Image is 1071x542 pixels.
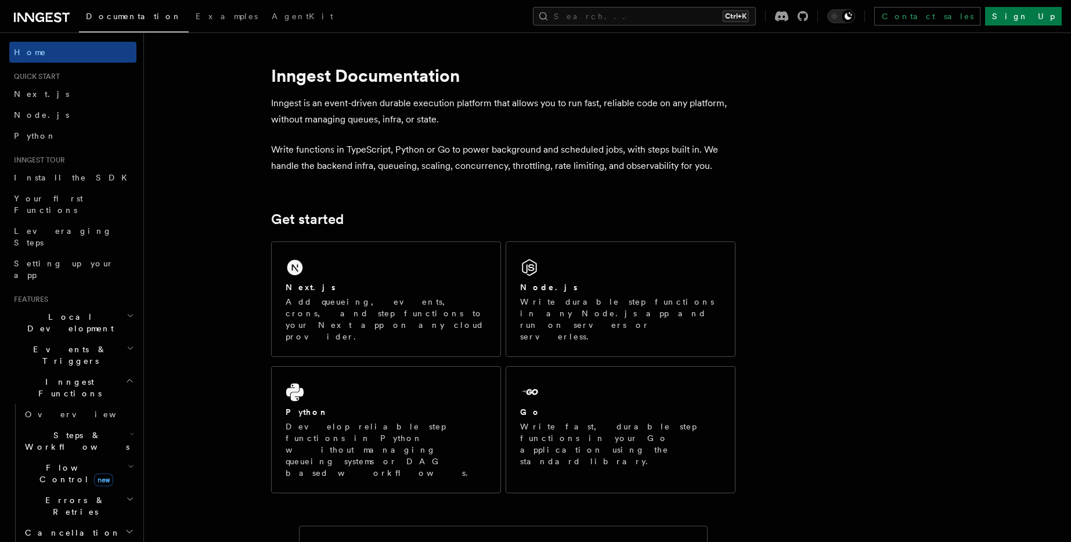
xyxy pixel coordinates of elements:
[14,110,69,120] span: Node.js
[20,494,126,518] span: Errors & Retries
[9,295,48,304] span: Features
[723,10,749,22] kbd: Ctrl+K
[9,72,60,81] span: Quick start
[520,421,721,467] p: Write fast, durable step functions in your Go application using the standard library.
[14,226,112,247] span: Leveraging Steps
[79,3,189,32] a: Documentation
[9,42,136,63] a: Home
[520,406,541,418] h2: Go
[286,281,336,293] h2: Next.js
[506,366,735,493] a: GoWrite fast, durable step functions in your Go application using the standard library.
[189,3,265,31] a: Examples
[271,366,501,493] a: PythonDevelop reliable step functions in Python without managing queueing systems or DAG based wo...
[271,65,735,86] h1: Inngest Documentation
[520,281,578,293] h2: Node.js
[271,95,735,128] p: Inngest is an event-driven durable execution platform that allows you to run fast, reliable code ...
[9,125,136,146] a: Python
[9,156,65,165] span: Inngest tour
[9,344,127,367] span: Events & Triggers
[20,457,136,490] button: Flow Controlnew
[9,221,136,253] a: Leveraging Steps
[20,527,121,539] span: Cancellation
[14,131,56,140] span: Python
[272,12,333,21] span: AgentKit
[286,421,486,479] p: Develop reliable step functions in Python without managing queueing systems or DAG based workflows.
[874,7,980,26] a: Contact sales
[9,84,136,104] a: Next.js
[20,462,128,485] span: Flow Control
[14,259,114,280] span: Setting up your app
[520,296,721,342] p: Write durable step functions in any Node.js app and run on servers or serverless.
[86,12,182,21] span: Documentation
[14,173,134,182] span: Install the SDK
[14,46,46,58] span: Home
[25,410,145,419] span: Overview
[9,188,136,221] a: Your first Functions
[14,194,83,215] span: Your first Functions
[20,429,129,453] span: Steps & Workflows
[9,376,125,399] span: Inngest Functions
[286,296,486,342] p: Add queueing, events, crons, and step functions to your Next app on any cloud provider.
[94,474,113,486] span: new
[20,404,136,425] a: Overview
[533,7,756,26] button: Search...Ctrl+K
[9,253,136,286] a: Setting up your app
[271,241,501,357] a: Next.jsAdd queueing, events, crons, and step functions to your Next app on any cloud provider.
[286,406,329,418] h2: Python
[9,167,136,188] a: Install the SDK
[9,306,136,339] button: Local Development
[827,9,855,23] button: Toggle dark mode
[9,339,136,371] button: Events & Triggers
[265,3,340,31] a: AgentKit
[9,104,136,125] a: Node.js
[20,490,136,522] button: Errors & Retries
[985,7,1062,26] a: Sign Up
[9,311,127,334] span: Local Development
[20,425,136,457] button: Steps & Workflows
[9,371,136,404] button: Inngest Functions
[14,89,69,99] span: Next.js
[506,241,735,357] a: Node.jsWrite durable step functions in any Node.js app and run on servers or serverless.
[271,142,735,174] p: Write functions in TypeScript, Python or Go to power background and scheduled jobs, with steps bu...
[271,211,344,227] a: Get started
[196,12,258,21] span: Examples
